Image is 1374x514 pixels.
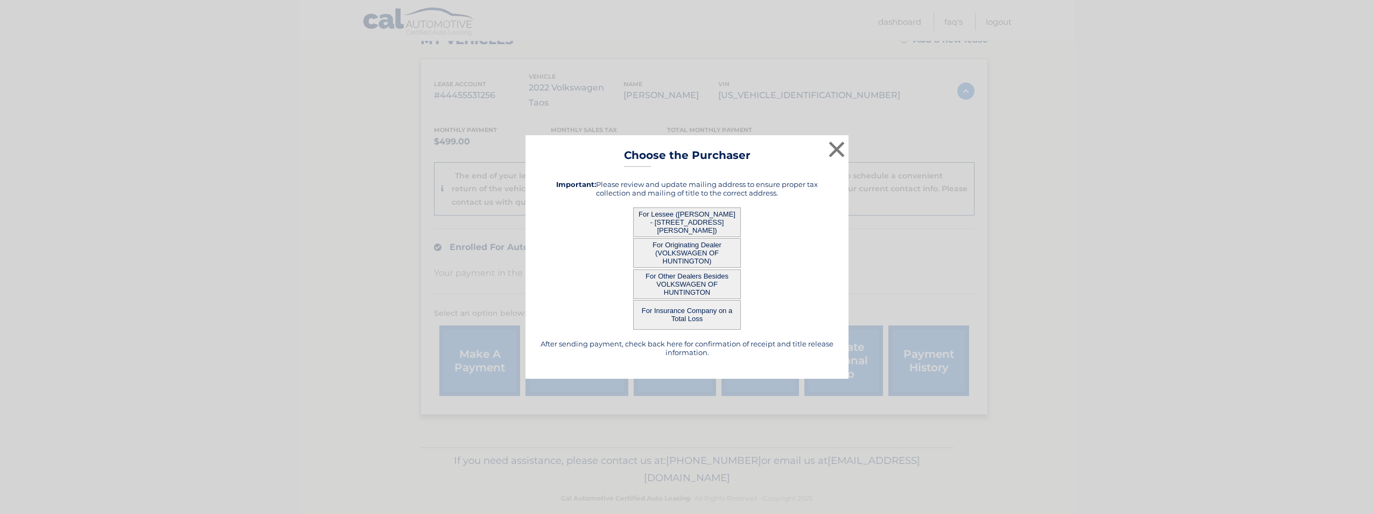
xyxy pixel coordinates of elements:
strong: Important: [556,180,596,189]
button: For Lessee ([PERSON_NAME] - [STREET_ADDRESS][PERSON_NAME]) [633,207,741,237]
button: For Originating Dealer (VOLKSWAGEN OF HUNTINGTON) [633,238,741,268]
h5: Please review and update mailing address to ensure proper tax collection and mailing of title to ... [539,180,835,197]
h5: After sending payment, check back here for confirmation of receipt and title release information. [539,339,835,357]
button: × [826,138,847,160]
h3: Choose the Purchaser [624,149,751,168]
button: For Insurance Company on a Total Loss [633,300,741,330]
button: For Other Dealers Besides VOLKSWAGEN OF HUNTINGTON [633,269,741,299]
